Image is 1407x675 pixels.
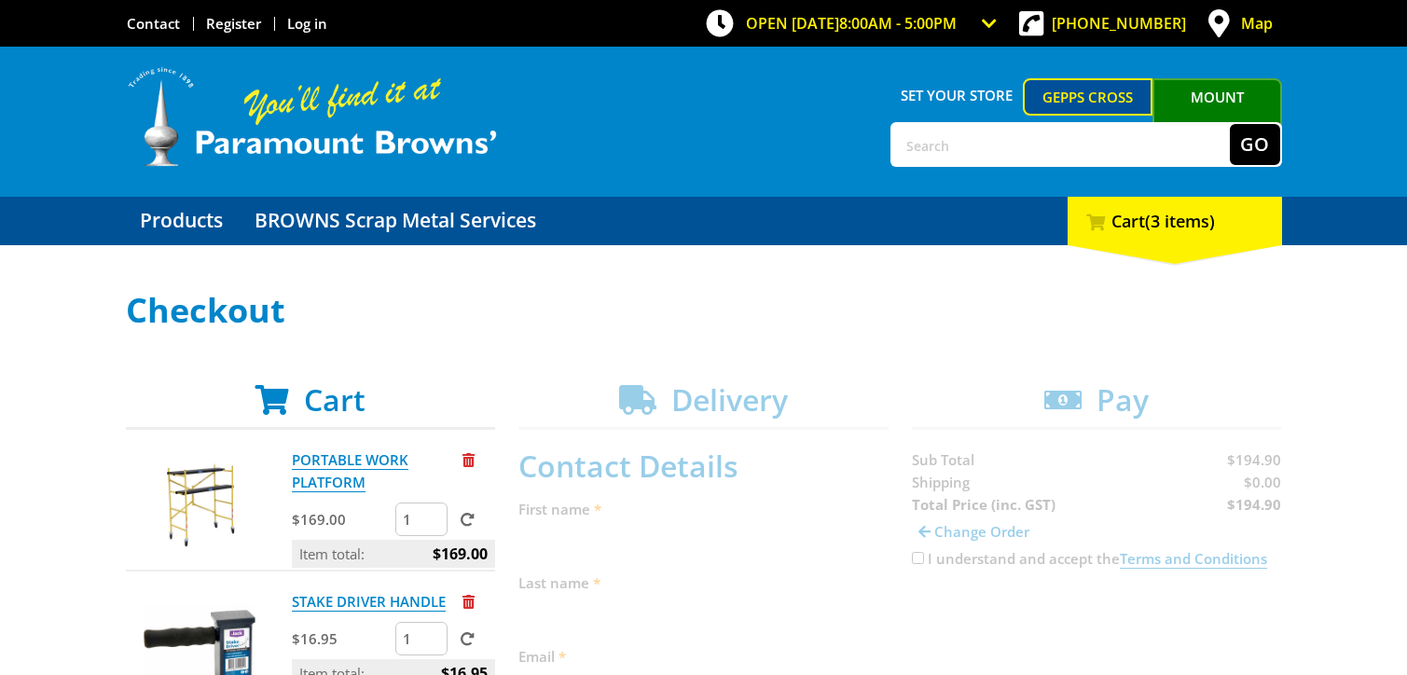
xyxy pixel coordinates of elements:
a: Mount [PERSON_NAME] [1152,78,1282,149]
img: Paramount Browns' [126,65,499,169]
a: Go to the Contact page [127,14,180,33]
div: Cart [1068,197,1282,245]
p: Item total: [292,540,495,568]
a: Log in [287,14,327,33]
input: Search [892,124,1230,165]
span: Cart [304,379,366,420]
span: Set your store [890,78,1024,112]
button: Go [1230,124,1280,165]
a: Go to the Products page [126,197,237,245]
p: $169.00 [292,508,392,530]
a: Gepps Cross [1023,78,1152,116]
a: Go to the registration page [206,14,261,33]
a: Remove from cart [462,592,475,611]
p: $16.95 [292,627,392,650]
span: $169.00 [433,540,488,568]
a: STAKE DRIVER HANDLE [292,592,446,612]
span: 8:00am - 5:00pm [839,13,957,34]
a: Go to the BROWNS Scrap Metal Services page [241,197,550,245]
img: PORTABLE WORK PLATFORM [144,448,255,560]
span: (3 items) [1145,210,1215,232]
h1: Checkout [126,292,1282,329]
a: Remove from cart [462,450,475,469]
a: PORTABLE WORK PLATFORM [292,450,408,492]
span: OPEN [DATE] [746,13,957,34]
